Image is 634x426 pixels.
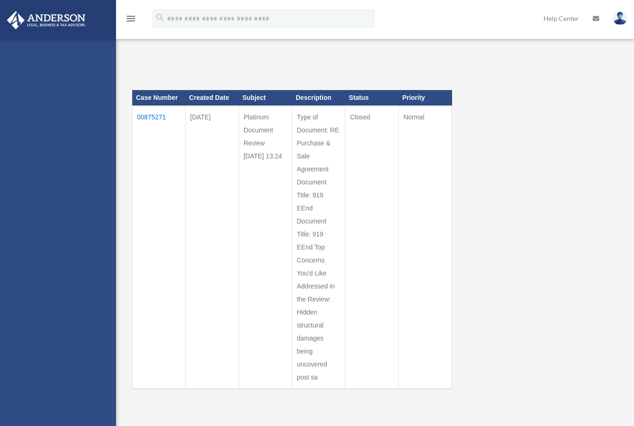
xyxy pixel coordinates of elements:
th: Status [345,90,399,106]
td: Type of Document: RE Purchase & Sale Agreement Document Title: 919 EEnd Document Title: 919 EEnd ... [292,105,345,389]
th: Priority [399,90,452,106]
a: menu [125,16,136,24]
i: menu [125,13,136,24]
td: Closed [345,105,399,389]
td: 00875271 [132,105,186,389]
td: Platinum Document Review [DATE] 13:24 [239,105,292,389]
td: [DATE] [185,105,239,389]
th: Case Number [132,90,186,106]
th: Subject [239,90,292,106]
th: Created Date [185,90,239,106]
img: User Pic [613,12,627,25]
td: Normal [399,105,452,389]
th: Description [292,90,345,106]
img: Anderson Advisors Platinum Portal [4,11,88,29]
i: search [155,13,165,23]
